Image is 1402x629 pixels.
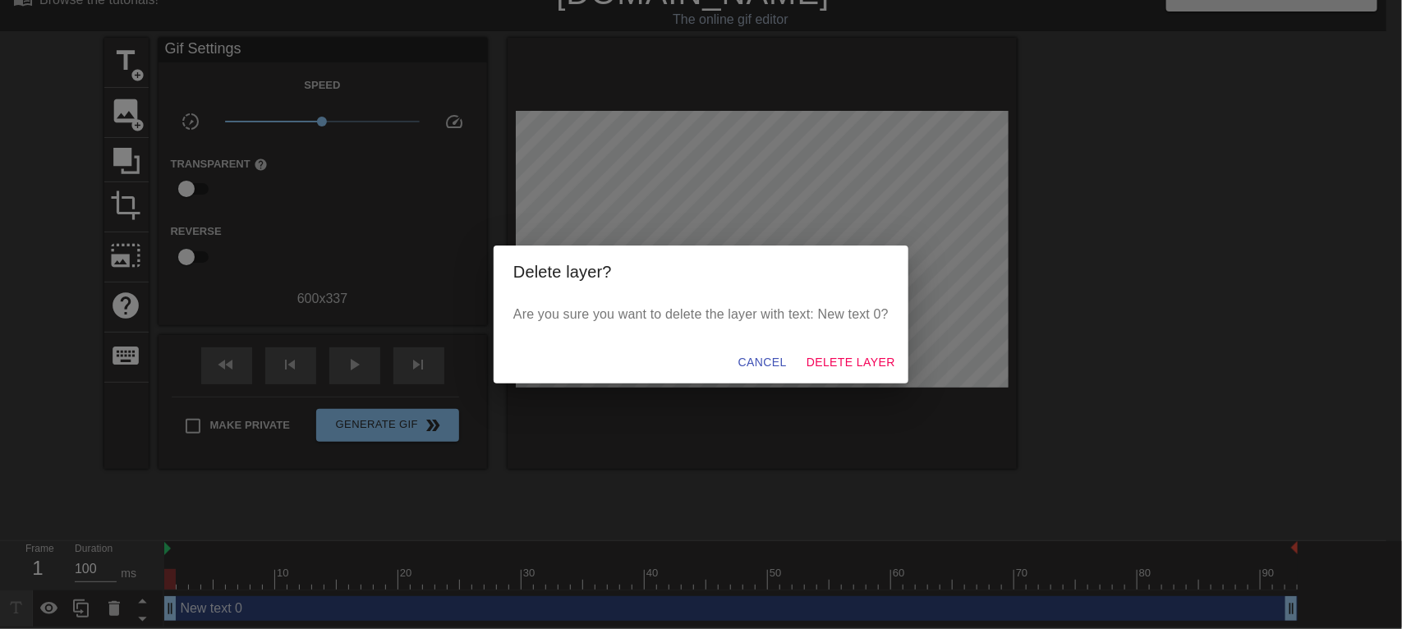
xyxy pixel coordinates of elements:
h2: Delete layer? [513,259,889,285]
button: Cancel [732,347,793,378]
span: Cancel [738,352,787,373]
span: Delete Layer [807,352,895,373]
p: Are you sure you want to delete the layer with text: New text 0? [513,305,889,324]
button: Delete Layer [800,347,902,378]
